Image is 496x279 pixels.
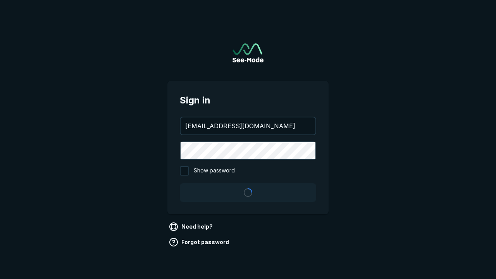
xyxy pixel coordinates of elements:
a: Need help? [167,220,216,233]
a: Forgot password [167,236,232,248]
input: your@email.com [181,117,315,134]
a: Go to sign in [232,43,263,62]
span: Show password [194,166,235,176]
img: See-Mode Logo [232,43,263,62]
span: Sign in [180,93,316,107]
